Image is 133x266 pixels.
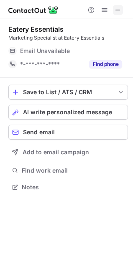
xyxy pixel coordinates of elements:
span: AI write personalized message [23,109,112,115]
img: ContactOut v5.3.10 [8,5,59,15]
button: Add to email campaign [8,145,128,160]
button: Send email [8,125,128,140]
span: Add to email campaign [23,149,89,156]
div: Save to List / ATS / CRM [23,89,113,95]
button: save-profile-one-click [8,85,128,100]
span: Notes [22,183,125,191]
span: Find work email [22,167,125,174]
button: Find work email [8,165,128,176]
button: Reveal Button [89,60,122,68]
div: Eatery Essentials [8,25,64,33]
span: Send email [23,129,55,136]
button: AI write personalized message [8,105,128,120]
div: Marketing Specialist at Eatery Essentials [8,34,128,42]
button: Notes [8,181,128,193]
span: Email Unavailable [20,47,70,55]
